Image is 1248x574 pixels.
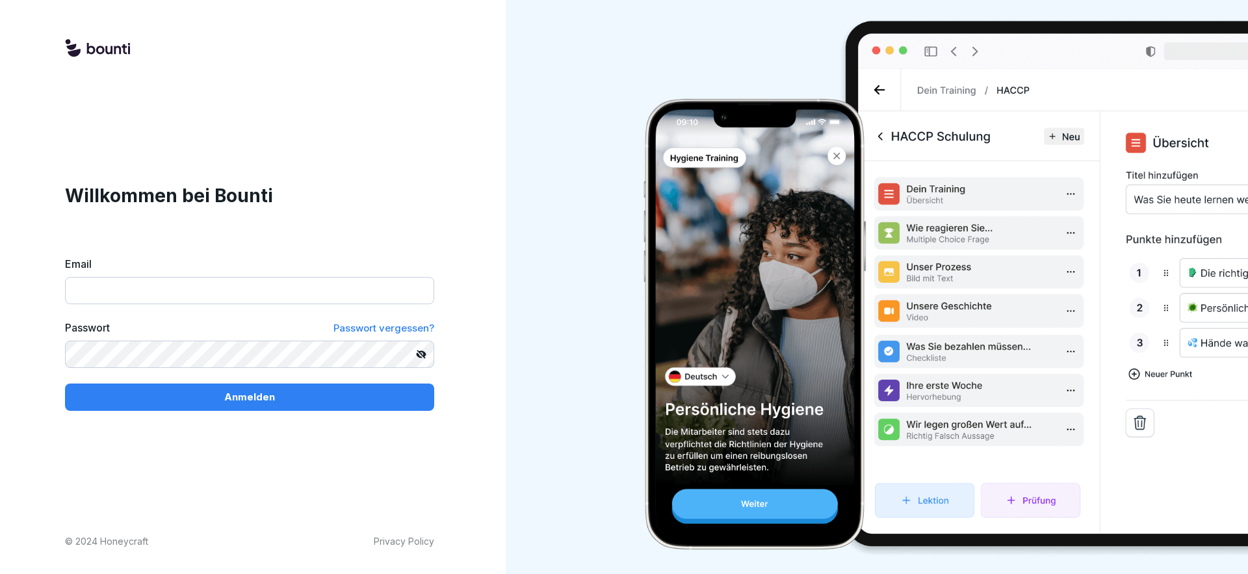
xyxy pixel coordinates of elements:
[333,320,434,336] a: Passwort vergessen?
[374,534,434,548] a: Privacy Policy
[65,384,434,411] button: Anmelden
[65,534,148,548] p: © 2024 Honeycraft
[65,39,130,59] img: logo.svg
[333,322,434,334] span: Passwort vergessen?
[65,182,434,209] h1: Willkommen bei Bounti
[65,320,110,336] label: Passwort
[224,390,275,404] p: Anmelden
[65,256,434,272] label: Email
